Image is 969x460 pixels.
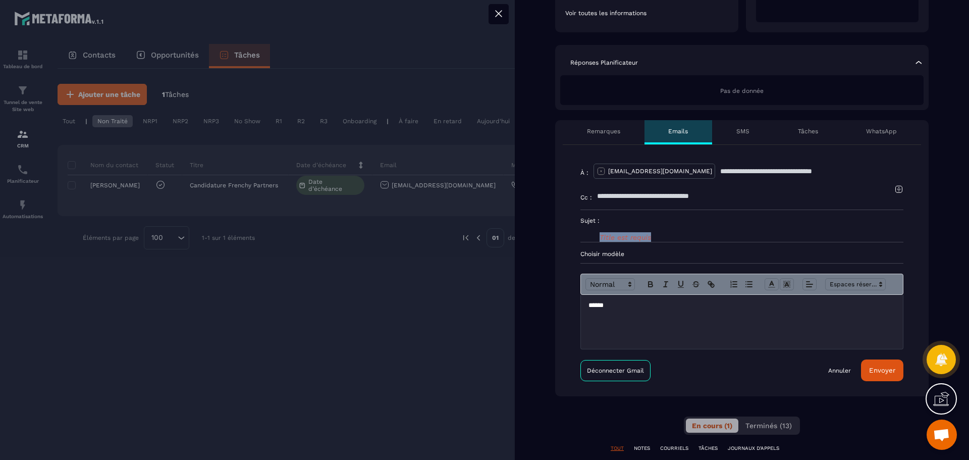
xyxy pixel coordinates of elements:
[927,420,957,450] div: Ouvrir le chat
[728,445,779,452] p: JOURNAUX D'APPELS
[866,127,897,135] p: WhatsApp
[686,419,738,433] button: En cours (1)
[736,127,749,135] p: SMS
[720,87,764,94] span: Pas de donnée
[739,419,798,433] button: Terminés (13)
[798,127,818,135] p: Tâches
[565,9,728,17] p: Voir toutes les informations
[580,169,588,177] p: À :
[580,193,592,201] p: Cc :
[608,167,712,175] p: [EMAIL_ADDRESS][DOMAIN_NAME]
[587,127,620,135] p: Remarques
[570,59,638,67] p: Réponses Planificateur
[634,445,650,452] p: NOTES
[745,422,792,430] span: Terminés (13)
[660,445,688,452] p: COURRIELS
[580,250,903,258] p: Choisir modèle
[580,360,651,381] a: Déconnecter Gmail
[611,445,624,452] p: TOUT
[668,127,688,135] p: Emails
[692,422,732,430] span: En cours (1)
[861,360,903,381] button: Envoyer
[580,217,600,225] p: Sujet :
[698,445,718,452] p: TÂCHES
[600,233,651,241] span: Title est requis
[828,367,851,375] a: Annuler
